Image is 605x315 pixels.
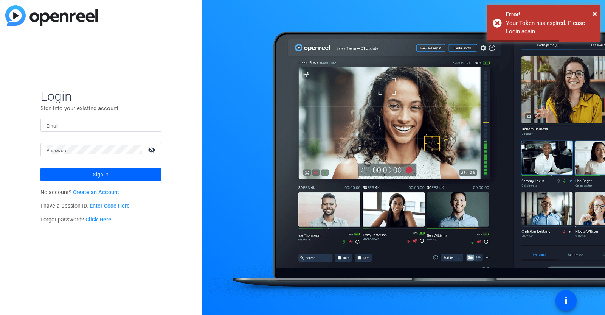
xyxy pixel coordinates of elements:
button: Close [593,8,597,19]
a: Create an Account [73,189,119,196]
img: blue-gradient.svg [5,5,98,26]
span: × [593,9,597,18]
span: I have a Session ID. [40,203,130,209]
input: Enter Email Address [47,121,155,130]
div: Your Token has expired. Please Login again [506,19,595,36]
button: Sign in [40,168,161,181]
a: Enter Code Here [90,203,130,209]
mat-label: Password [47,148,68,153]
mat-icon: accessibility [562,296,571,305]
mat-icon: visibility_off [143,144,161,155]
span: Login [40,88,161,104]
mat-label: Email [47,123,59,129]
span: No account? [40,189,119,196]
span: Sign in [93,165,109,184]
span: Forgot password? [40,217,112,223]
div: Error! [506,10,595,19]
p: Sign into your existing account. [40,104,161,112]
a: Click Here [85,217,111,223]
